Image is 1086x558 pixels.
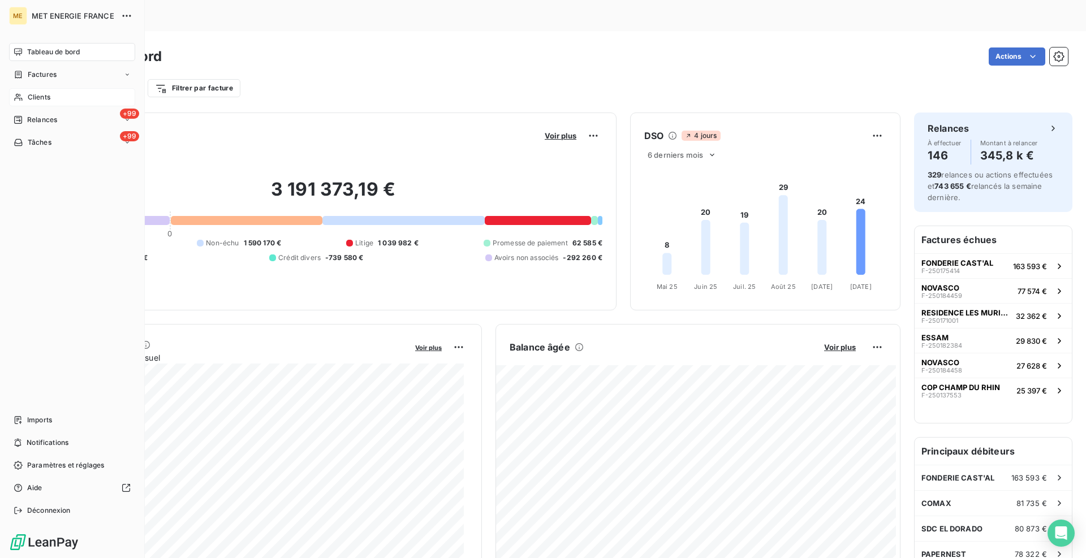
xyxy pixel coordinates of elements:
[278,253,321,263] span: Crédit divers
[244,238,282,248] span: 1 590 170 €
[921,383,1000,392] span: COP CHAMP DU RHIN
[657,283,678,291] tspan: Mai 25
[541,131,580,141] button: Voir plus
[27,460,104,470] span: Paramètres et réglages
[921,392,962,399] span: F-250137553
[980,140,1038,146] span: Montant à relancer
[811,283,833,291] tspan: [DATE]
[921,342,962,349] span: F-250182384
[120,109,139,119] span: +99
[733,283,756,291] tspan: Juil. 25
[415,344,442,352] span: Voir plus
[921,317,958,324] span: F-250171001
[921,258,993,267] span: FONDERIE CAST'AL
[928,170,1053,202] span: relances ou actions effectuées et relancés la semaine dernière.
[934,181,971,191] span: 743 655 €
[915,353,1072,378] button: NOVASCOF-25018445827 628 €
[493,238,568,248] span: Promesse de paiement
[694,283,717,291] tspan: Juin 25
[921,333,949,342] span: ESSAM
[921,367,962,374] span: F-250184458
[27,415,52,425] span: Imports
[1016,312,1047,321] span: 32 362 €
[921,358,959,367] span: NOVASCO
[28,137,51,148] span: Tâches
[206,238,239,248] span: Non-échu
[915,278,1072,303] button: NOVASCOF-25018445977 574 €
[27,115,57,125] span: Relances
[921,308,1011,317] span: RESIDENCE LES MURIERS
[563,253,602,263] span: -292 260 €
[545,131,576,140] span: Voir plus
[644,129,663,142] h6: DSO
[510,340,570,354] h6: Balance âgée
[325,253,364,263] span: -739 580 €
[648,150,703,159] span: 6 derniers mois
[682,131,720,141] span: 4 jours
[928,122,969,135] h6: Relances
[989,47,1045,66] button: Actions
[921,283,959,292] span: NOVASCO
[9,533,79,551] img: Logo LeanPay
[572,238,602,248] span: 62 585 €
[928,140,962,146] span: À effectuer
[921,267,960,274] span: F-250175414
[1015,524,1047,533] span: 80 873 €
[9,479,135,497] a: Aide
[921,473,994,482] span: FONDERIE CAST'AL
[1016,499,1047,508] span: 81 735 €
[1016,336,1047,345] span: 29 830 €
[850,283,872,291] tspan: [DATE]
[120,131,139,141] span: +99
[412,342,445,352] button: Voir plus
[771,283,796,291] tspan: Août 25
[27,483,42,493] span: Aide
[915,438,1072,465] h6: Principaux débiteurs
[28,70,57,80] span: Factures
[928,170,941,179] span: 329
[378,238,419,248] span: 1 039 982 €
[1016,361,1047,370] span: 27 628 €
[27,438,68,448] span: Notifications
[915,226,1072,253] h6: Factures échues
[1018,287,1047,296] span: 77 574 €
[915,253,1072,278] button: FONDERIE CAST'ALF-250175414163 593 €
[27,505,71,516] span: Déconnexion
[921,524,982,533] span: SDC EL DORADO
[1011,473,1047,482] span: 163 593 €
[921,292,962,299] span: F-250184459
[494,253,559,263] span: Avoirs non associés
[928,146,962,165] h4: 146
[921,499,951,508] span: COMAX
[821,342,859,352] button: Voir plus
[64,352,407,364] span: Chiffre d'affaires mensuel
[915,378,1072,403] button: COP CHAMP DU RHINF-25013755325 397 €
[148,79,240,97] button: Filtrer par facture
[167,229,172,238] span: 0
[28,92,50,102] span: Clients
[64,178,602,212] h2: 3 191 373,19 €
[915,303,1072,328] button: RESIDENCE LES MURIERSF-25017100132 362 €
[1016,386,1047,395] span: 25 397 €
[1048,520,1075,547] div: Open Intercom Messenger
[915,328,1072,353] button: ESSAMF-25018238429 830 €
[355,238,373,248] span: Litige
[824,343,856,352] span: Voir plus
[1013,262,1047,271] span: 163 593 €
[27,47,80,57] span: Tableau de bord
[980,146,1038,165] h4: 345,8 k €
